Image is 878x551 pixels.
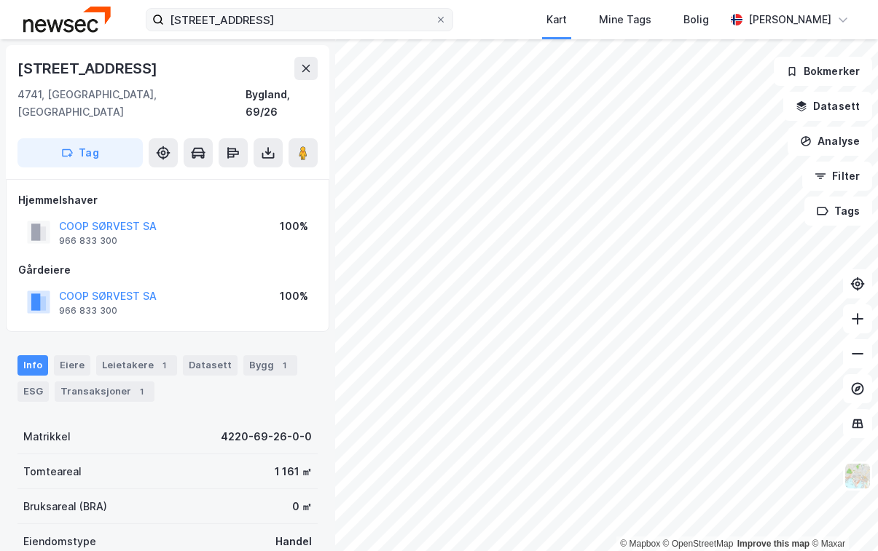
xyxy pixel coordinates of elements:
[275,463,312,480] div: 1 161 ㎡
[18,261,317,279] div: Gårdeiere
[844,462,871,490] img: Z
[620,539,660,549] a: Mapbox
[663,539,734,549] a: OpenStreetMap
[783,92,872,121] button: Datasett
[802,162,872,191] button: Filter
[18,191,317,209] div: Hjemmelshaver
[280,288,308,305] div: 100%
[17,57,160,80] div: [STREET_ADDRESS]
[164,9,435,31] input: Søk på adresse, matrikkel, gårdeiere, leietakere eller personer
[23,428,71,445] div: Matrikkel
[804,197,872,226] button: Tags
[134,384,149,399] div: 1
[805,481,878,551] div: Kontrollprogram for chat
[277,358,291,373] div: 1
[280,218,308,235] div: 100%
[788,127,872,156] button: Analyse
[683,11,709,28] div: Bolig
[599,11,651,28] div: Mine Tags
[275,533,312,550] div: Handel
[774,57,872,86] button: Bokmerker
[59,235,117,247] div: 966 833 300
[243,355,297,376] div: Bygg
[59,305,117,317] div: 966 833 300
[23,7,111,32] img: newsec-logo.f6e21ccffca1b3a03d2d.png
[55,381,154,402] div: Transaksjoner
[17,86,246,121] div: 4741, [GEOGRAPHIC_DATA], [GEOGRAPHIC_DATA]
[17,138,143,167] button: Tag
[546,11,567,28] div: Kart
[183,355,238,376] div: Datasett
[17,355,48,376] div: Info
[221,428,312,445] div: 4220-69-26-0-0
[23,498,107,515] div: Bruksareal (BRA)
[23,533,96,550] div: Eiendomstype
[737,539,810,549] a: Improve this map
[54,355,90,376] div: Eiere
[157,358,171,373] div: 1
[17,381,49,402] div: ESG
[246,86,318,121] div: Bygland, 69/26
[805,481,878,551] iframe: Chat Widget
[748,11,831,28] div: [PERSON_NAME]
[292,498,312,515] div: 0 ㎡
[96,355,177,376] div: Leietakere
[23,463,82,480] div: Tomteareal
